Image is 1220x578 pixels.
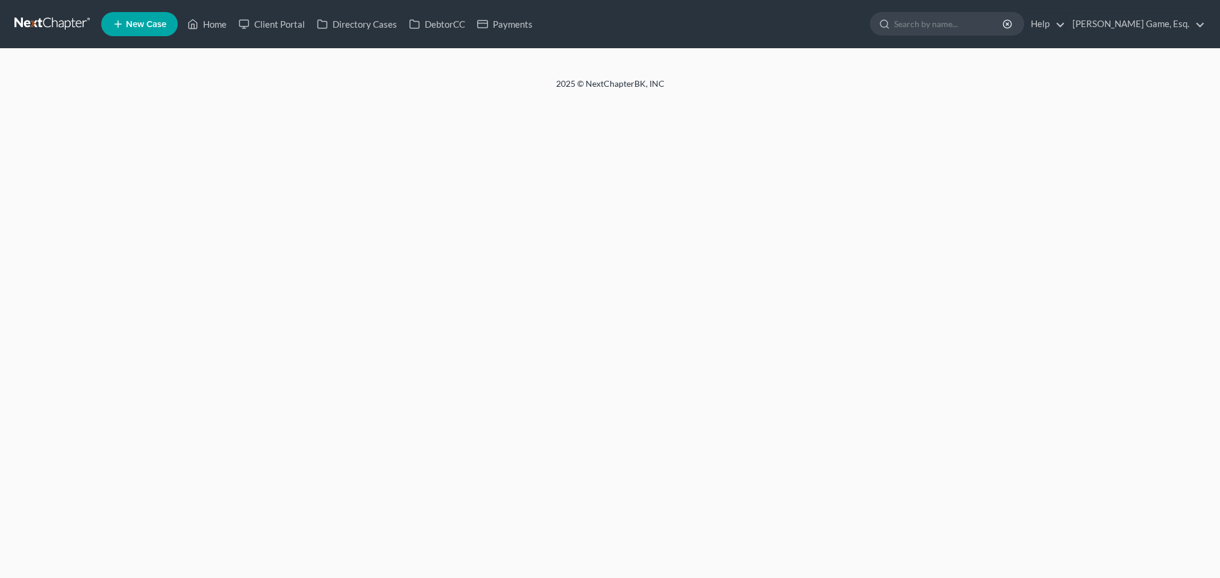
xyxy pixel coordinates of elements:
a: Client Portal [233,13,311,35]
div: 2025 © NextChapterBK, INC [267,78,954,99]
a: Payments [471,13,539,35]
a: Home [181,13,233,35]
a: Help [1025,13,1065,35]
input: Search by name... [894,13,1004,35]
a: [PERSON_NAME] Game, Esq. [1066,13,1205,35]
a: Directory Cases [311,13,403,35]
span: New Case [126,20,166,29]
a: DebtorCC [403,13,471,35]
